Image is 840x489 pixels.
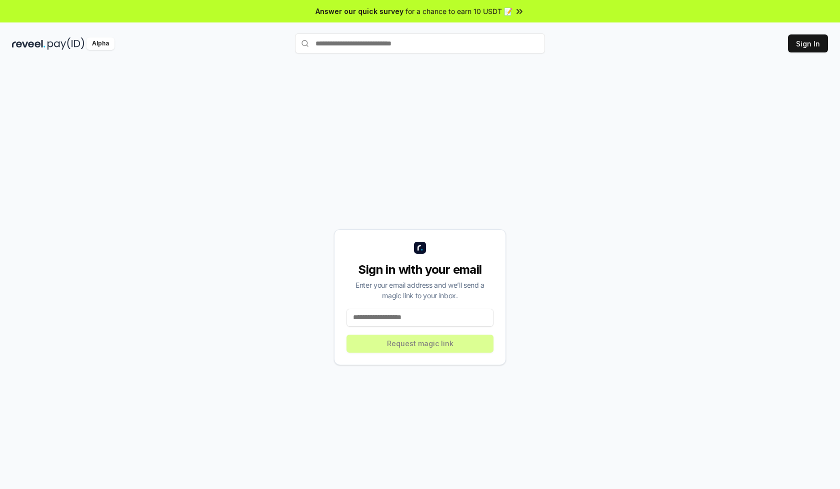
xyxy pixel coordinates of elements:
[86,37,114,50] div: Alpha
[47,37,84,50] img: pay_id
[315,6,403,16] span: Answer our quick survey
[788,34,828,52] button: Sign In
[346,280,493,301] div: Enter your email address and we’ll send a magic link to your inbox.
[12,37,45,50] img: reveel_dark
[346,262,493,278] div: Sign in with your email
[405,6,512,16] span: for a chance to earn 10 USDT 📝
[414,242,426,254] img: logo_small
